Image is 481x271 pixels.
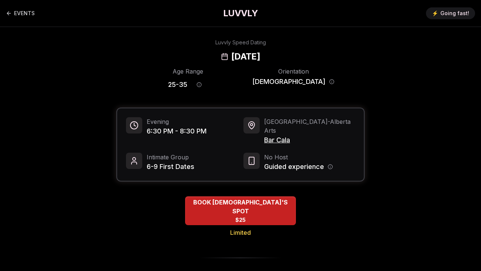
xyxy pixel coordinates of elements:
[235,216,246,224] span: $25
[440,10,469,17] span: Going fast!
[147,153,194,162] span: Intimate Group
[328,164,333,169] button: Host information
[264,135,355,145] span: Bar Cala
[231,51,260,62] h2: [DATE]
[264,153,333,162] span: No Host
[215,39,266,46] div: Luvvly Speed Dating
[147,126,207,136] span: 6:30 PM - 8:30 PM
[147,67,229,76] div: Age Range
[147,117,207,126] span: Evening
[168,79,187,90] span: 25 - 35
[147,162,194,172] span: 6-9 First Dates
[223,7,258,19] a: LUVVLY
[252,67,334,76] div: Orientation
[432,10,438,17] span: ⚡️
[264,117,355,135] span: [GEOGRAPHIC_DATA] - Alberta Arts
[329,79,334,84] button: Orientation information
[252,77,325,87] span: [DEMOGRAPHIC_DATA]
[6,6,35,21] a: Back to events
[230,228,251,237] span: Limited
[264,162,324,172] span: Guided experience
[185,198,296,216] span: BOOK [DEMOGRAPHIC_DATA]'S SPOT
[191,77,207,93] button: Age range information
[185,196,296,225] button: BOOK QUEER WOMEN'S SPOT - Limited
